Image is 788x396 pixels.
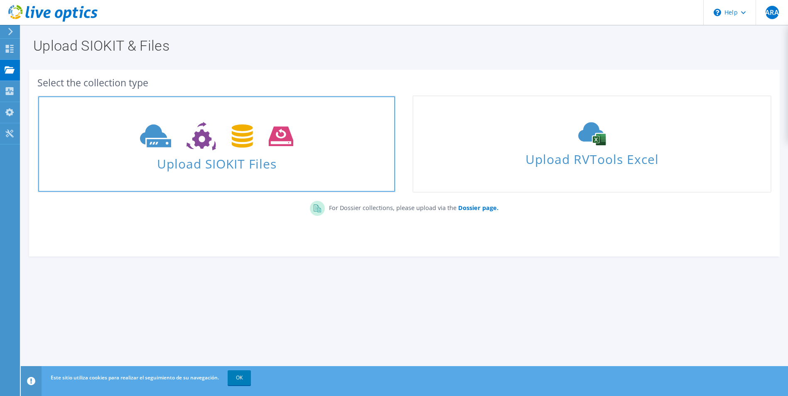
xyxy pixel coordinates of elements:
[38,152,395,170] span: Upload SIOKIT Files
[51,374,219,381] span: Este sitio utiliza cookies para realizar el seguimiento de su navegación.
[457,204,498,212] a: Dossier page.
[37,78,771,87] div: Select the collection type
[33,39,771,53] h1: Upload SIOKIT & Files
[325,201,498,213] p: For Dossier collections, please upload via the
[413,148,770,166] span: Upload RVTools Excel
[412,95,771,193] a: Upload RVTools Excel
[714,9,721,16] svg: \n
[458,204,498,212] b: Dossier page.
[37,95,396,193] a: Upload SIOKIT Files
[766,6,779,19] span: ARA
[228,370,251,385] a: OK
